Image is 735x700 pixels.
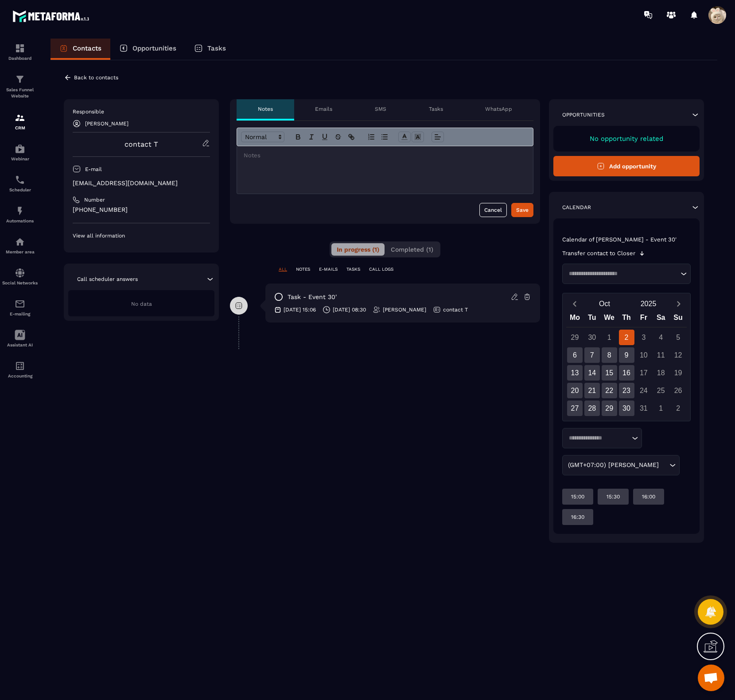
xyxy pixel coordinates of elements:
div: 30 [619,401,634,416]
div: 26 [670,383,686,398]
button: Save [511,203,533,217]
p: Emails [315,105,332,113]
p: CRM [2,125,38,130]
a: emailemailE-mailing [2,292,38,323]
p: Webinar [2,156,38,161]
p: View all information [73,232,210,239]
div: 30 [584,330,600,345]
div: 17 [636,365,651,381]
div: 12 [670,347,686,363]
img: scheduler [15,175,25,185]
a: contact T [124,140,158,148]
span: Completed (1) [391,246,433,253]
p: Contacts [73,44,101,52]
p: Back to contacts [74,74,118,81]
p: [EMAIL_ADDRESS][DOMAIN_NAME] [73,179,210,187]
button: Open years overlay [626,296,670,311]
button: Add opportunity [553,156,700,176]
a: Assistant AI [2,323,38,354]
div: 28 [584,401,600,416]
div: Calendar days [566,330,687,416]
img: automations [15,144,25,154]
div: Search for option [562,428,642,448]
p: E-mailing [2,311,38,316]
img: logo [12,8,92,24]
div: 31 [636,401,651,416]
button: Previous month [566,298,583,310]
div: 9 [619,347,634,363]
button: In progress (1) [331,243,385,256]
div: 8 [602,347,617,363]
div: 18 [653,365,669,381]
a: accountantaccountantAccounting [2,354,38,385]
img: accountant [15,361,25,371]
a: automationsautomationsMember area [2,230,38,261]
p: task - Event 30' [288,293,337,301]
p: Tasks [429,105,443,113]
p: Calendar [562,204,591,211]
a: social-networksocial-networkSocial Networks [2,261,38,292]
a: Opportunities [110,39,185,60]
input: Search for option [566,434,630,443]
div: 7 [584,347,600,363]
p: Accounting [2,373,38,378]
p: Notes [258,105,273,113]
p: Opportunities [132,44,176,52]
div: 22 [602,383,617,398]
p: 15:30 [607,493,620,500]
div: Sa [652,311,669,327]
div: 16 [619,365,634,381]
p: Call scheduler answers [77,276,138,283]
p: Opportunities [562,111,605,118]
p: Transfer contact to Closer [562,250,635,257]
p: Responsible [73,108,210,115]
p: Member area [2,249,38,254]
p: [DATE] 08:30 [333,306,366,313]
p: No opportunity related [562,135,691,143]
p: Number [84,196,105,203]
div: 15 [602,365,617,381]
div: 6 [567,347,583,363]
div: We [601,311,618,327]
div: 11 [653,347,669,363]
div: 25 [653,383,669,398]
div: 1 [602,330,617,345]
img: automations [15,237,25,247]
div: 4 [653,330,669,345]
p: E-mail [85,166,102,173]
p: [PHONE_NUMBER] [73,206,210,214]
img: social-network [15,268,25,278]
span: In progress (1) [337,246,379,253]
div: Open chat [698,665,724,691]
a: formationformationSales Funnel Website [2,67,38,106]
p: contact T [443,306,468,313]
div: Su [669,311,687,327]
p: ALL [279,266,287,272]
div: Save [516,206,529,214]
div: 2 [619,330,634,345]
p: Tasks [207,44,226,52]
button: Next month [670,298,687,310]
p: [PERSON_NAME] [85,121,128,127]
div: Th [618,311,635,327]
div: 13 [567,365,583,381]
p: 16:30 [571,513,584,521]
p: NOTES [296,266,310,272]
a: Tasks [185,39,235,60]
div: 21 [584,383,600,398]
div: 24 [636,383,651,398]
p: 15:00 [571,493,584,500]
span: (GMT+07:00) [PERSON_NAME] [566,460,661,470]
a: automationsautomationsWebinar [2,137,38,168]
div: 14 [584,365,600,381]
p: Assistant AI [2,342,38,347]
a: schedulerschedulerScheduler [2,168,38,199]
a: formationformationDashboard [2,36,38,67]
img: formation [15,113,25,123]
p: E-MAILS [319,266,338,272]
p: Social Networks [2,280,38,285]
div: 1 [653,401,669,416]
img: email [15,299,25,309]
button: Cancel [479,203,507,217]
div: 27 [567,401,583,416]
